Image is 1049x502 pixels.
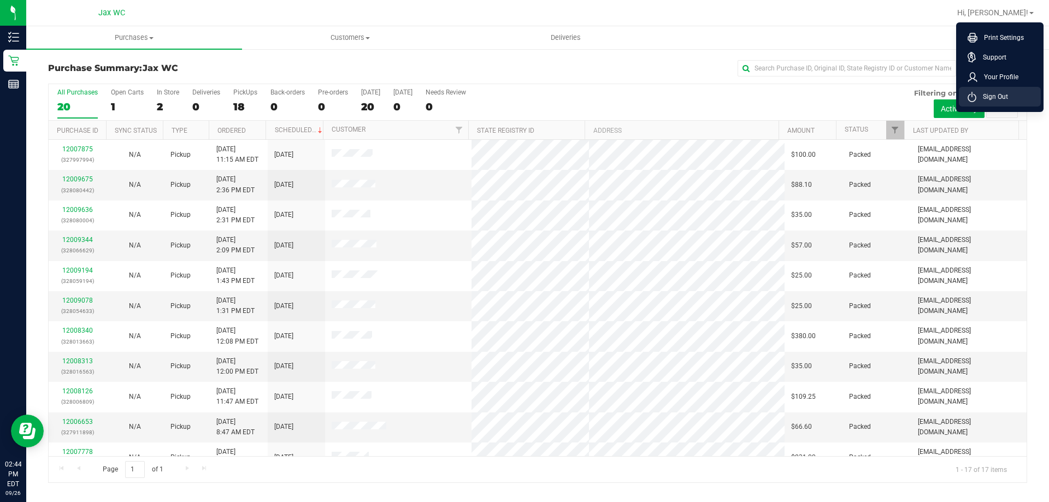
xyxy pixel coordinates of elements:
a: 12009675 [62,175,93,183]
p: (328013663) [55,336,99,347]
span: Pickup [170,150,191,160]
p: (328054633) [55,306,99,316]
span: Jax WC [98,8,125,17]
div: 0 [426,101,466,113]
span: [EMAIL_ADDRESS][DOMAIN_NAME] [918,326,1020,346]
span: Packed [849,150,871,160]
span: Packed [849,452,871,463]
a: Customer [332,126,366,133]
span: Packed [849,422,871,432]
p: 09/26 [5,489,21,497]
a: 12009194 [62,267,93,274]
span: $380.00 [791,331,816,341]
a: 12009078 [62,297,93,304]
a: 12007875 [62,145,93,153]
span: Packed [849,210,871,220]
input: Search Purchase ID, Original ID, State Registry ID or Customer Name... [738,60,956,76]
span: [DATE] 11:04 AM EDT [216,447,258,468]
inline-svg: Inventory [8,32,19,43]
span: Packed [849,301,871,311]
div: Back-orders [270,88,305,96]
div: All Purchases [57,88,98,96]
span: Not Applicable [129,271,141,279]
span: Pickup [170,301,191,311]
span: 1 - 17 of 17 items [947,461,1016,477]
a: 12008126 [62,387,93,395]
span: Not Applicable [129,453,141,461]
span: Not Applicable [129,181,141,188]
div: 18 [233,101,257,113]
span: $25.00 [791,301,812,311]
span: Packed [849,240,871,251]
span: Pickup [170,452,191,463]
span: Packed [849,180,871,190]
span: Not Applicable [129,362,141,370]
p: (328080442) [55,185,99,196]
span: Page of 1 [93,461,172,478]
div: 2 [157,101,179,113]
span: Filtering on status: [914,88,985,97]
a: Ordered [217,127,246,134]
div: [DATE] [393,88,412,96]
h3: Purchase Summary: [48,63,374,73]
span: Not Applicable [129,423,141,430]
span: [DATE] 1:43 PM EDT [216,265,255,286]
span: [DATE] 12:00 PM EDT [216,356,258,377]
th: Address [585,121,779,140]
a: Filter [450,121,468,139]
button: N/A [129,270,141,281]
span: Not Applicable [129,302,141,310]
span: Print Settings [977,32,1024,43]
div: 0 [393,101,412,113]
a: Deliveries [458,26,674,49]
span: Pickup [170,210,191,220]
span: Pickup [170,392,191,402]
span: [DATE] 11:15 AM EDT [216,144,258,165]
div: In Store [157,88,179,96]
input: 1 [125,461,145,478]
button: N/A [129,361,141,371]
span: [DATE] [274,331,293,341]
span: $231.00 [791,452,816,463]
span: Jax WC [143,63,178,73]
a: 12007778 [62,448,93,456]
span: [DATE] [274,361,293,371]
span: [DATE] 2:36 PM EDT [216,174,255,195]
span: [DATE] 2:09 PM EDT [216,235,255,256]
span: Not Applicable [129,211,141,218]
a: Type [172,127,187,134]
div: 20 [361,101,380,113]
a: 12009344 [62,236,93,244]
div: Deliveries [192,88,220,96]
span: [EMAIL_ADDRESS][DOMAIN_NAME] [918,174,1020,195]
span: Packed [849,331,871,341]
span: [EMAIL_ADDRESS][DOMAIN_NAME] [918,296,1020,316]
button: N/A [129,452,141,463]
div: 20 [57,101,98,113]
span: [EMAIL_ADDRESS][DOMAIN_NAME] [918,235,1020,256]
span: Deliveries [536,33,596,43]
span: $57.00 [791,240,812,251]
span: $35.00 [791,361,812,371]
span: [EMAIL_ADDRESS][DOMAIN_NAME] [918,417,1020,438]
a: Scheduled [275,126,325,134]
a: Sync Status [115,127,157,134]
span: [DATE] [274,270,293,281]
span: [EMAIL_ADDRESS][DOMAIN_NAME] [918,447,1020,468]
span: $25.00 [791,270,812,281]
a: Purchase ID [57,127,98,134]
button: N/A [129,210,141,220]
span: [DATE] [274,180,293,190]
span: [DATE] 12:08 PM EDT [216,326,258,346]
span: Not Applicable [129,151,141,158]
span: [DATE] [274,301,293,311]
span: [DATE] 11:47 AM EDT [216,386,258,407]
div: Open Carts [111,88,144,96]
span: Sign Out [976,91,1008,102]
p: (328016563) [55,367,99,377]
span: [EMAIL_ADDRESS][DOMAIN_NAME] [918,386,1020,407]
p: (327997994) [55,155,99,165]
div: [DATE] [361,88,380,96]
button: N/A [129,392,141,402]
span: Pickup [170,331,191,341]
